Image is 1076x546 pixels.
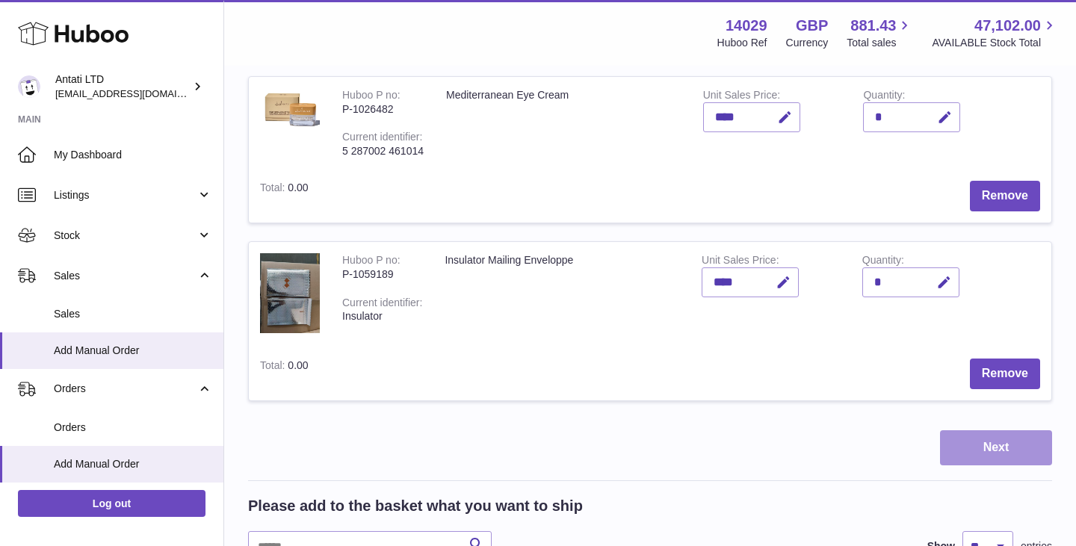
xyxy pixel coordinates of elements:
[796,16,828,36] strong: GBP
[248,496,583,516] h2: Please add to the basket what you want to ship
[288,182,308,193] span: 0.00
[342,144,424,158] div: 5 287002 461014
[932,16,1058,50] a: 47,102.00 AVAILABLE Stock Total
[54,307,212,321] span: Sales
[342,131,422,146] div: Current identifier
[18,490,205,517] a: Log out
[717,36,767,50] div: Huboo Ref
[433,242,690,348] td: Insulator Mailing Enveloppe
[847,16,913,50] a: 881.43 Total sales
[435,77,692,170] td: Mediterranean Eye Cream
[55,72,190,101] div: Antati LTD
[54,382,197,396] span: Orders
[260,253,320,333] img: Insulator Mailing Enveloppe
[974,16,1041,36] span: 47,102.00
[850,16,896,36] span: 881.43
[342,89,401,105] div: Huboo P no
[703,89,780,105] label: Unit Sales Price
[55,87,220,99] span: [EMAIL_ADDRESS][DOMAIN_NAME]
[260,359,288,375] label: Total
[702,254,779,270] label: Unit Sales Price
[288,359,308,371] span: 0.00
[342,267,422,282] div: P-1059189
[970,359,1040,389] button: Remove
[54,148,212,162] span: My Dashboard
[940,430,1052,465] button: Next
[786,36,829,50] div: Currency
[342,297,422,312] div: Current identifier
[54,269,197,283] span: Sales
[18,75,40,98] img: toufic@antatiskin.com
[54,188,197,202] span: Listings
[342,254,401,270] div: Huboo P no
[862,254,904,270] label: Quantity
[260,88,320,130] img: Mediterranean Eye Cream
[54,457,212,471] span: Add Manual Order
[54,229,197,243] span: Stock
[54,344,212,358] span: Add Manual Order
[342,102,424,117] div: P-1026482
[932,36,1058,50] span: AVAILABLE Stock Total
[342,309,422,323] div: Insulator
[847,36,913,50] span: Total sales
[54,421,212,435] span: Orders
[863,89,905,105] label: Quantity
[970,181,1040,211] button: Remove
[260,182,288,197] label: Total
[726,16,767,36] strong: 14029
